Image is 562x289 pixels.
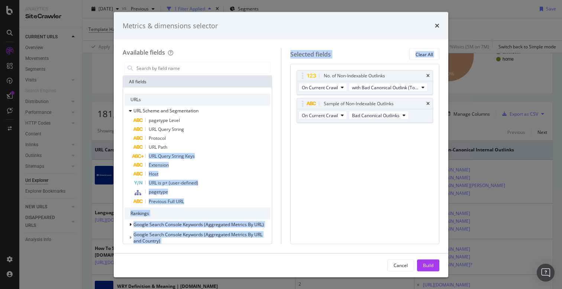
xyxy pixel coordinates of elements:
[149,144,167,150] span: URL Path
[123,48,165,57] div: Available fields
[133,231,262,244] span: Google Search Console Keywords (Aggregated Metrics By URL and Country)
[149,126,184,132] span: URL Query String
[298,111,347,120] button: On Current Crawl
[149,135,166,141] span: Protocol
[125,94,270,106] div: URLs
[324,100,394,107] div: Sample of Non-Indexable Outlinks
[349,83,428,92] button: with Bad Canonical Outlink (Total)
[149,189,168,195] span: pagetype
[352,84,419,90] span: with Bad Canonical Outlink (Total)
[426,102,430,106] div: times
[298,83,347,92] button: On Current Crawl
[417,259,439,271] button: Build
[387,259,414,271] button: Cancel
[297,98,433,123] div: Sample of Non-Indexable OutlinkstimesOn Current CrawlBad Canonical Outlinks
[114,12,448,277] div: modal
[149,198,184,205] span: Previous Full URL
[149,162,169,168] span: Extension
[435,21,439,30] div: times
[149,180,198,186] span: URL is p+ (user-defined)
[123,76,272,88] div: All fields
[416,51,433,57] div: Clear All
[423,262,433,268] div: Build
[133,107,198,114] span: URL Scheme and Segmentation
[297,70,433,95] div: No. of Non-Indexable OutlinkstimesOn Current Crawlwith Bad Canonical Outlink (Total)
[352,112,400,118] span: Bad Canonical Outlinks
[302,84,338,90] span: On Current Crawl
[537,264,555,282] div: Open Intercom Messenger
[133,221,264,228] span: Google Search Console Keywords (Aggregated Metrics By URL)
[149,153,195,159] span: URL Query String Keys
[409,48,439,60] button: Clear All
[125,208,270,219] div: Rankings
[149,117,180,123] span: pagetype Level
[125,231,270,244] div: This group is disabled
[394,262,408,268] div: Cancel
[349,111,409,120] button: Bad Canonical Outlinks
[290,50,331,58] div: Selected fields
[123,21,218,30] div: Metrics & dimensions selector
[302,112,338,118] span: On Current Crawl
[324,72,385,80] div: No. of Non-Indexable Outlinks
[426,74,430,78] div: times
[136,62,270,74] input: Search by field name
[149,171,158,177] span: Host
